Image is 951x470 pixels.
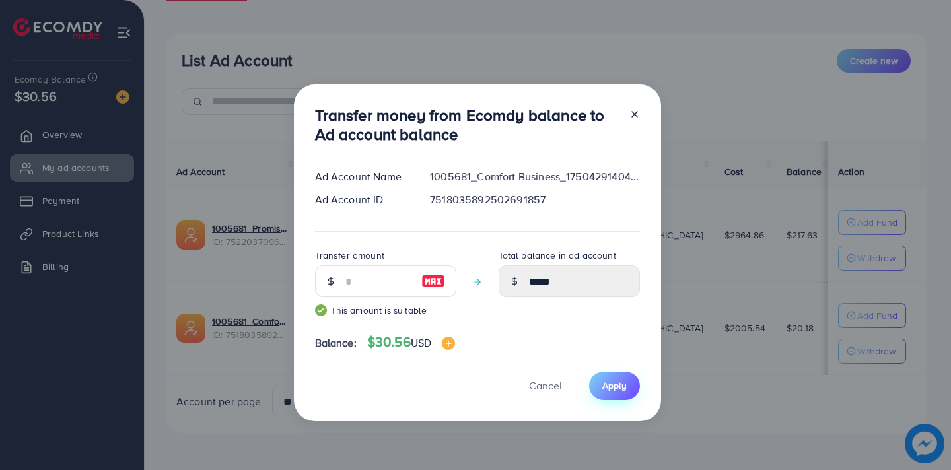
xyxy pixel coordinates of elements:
small: This amount is suitable [315,304,456,317]
div: Ad Account ID [304,192,420,207]
span: Cancel [529,378,562,393]
img: image [421,273,445,289]
span: Balance: [315,335,357,351]
h3: Transfer money from Ecomdy balance to Ad account balance [315,106,619,144]
h4: $30.56 [367,334,455,351]
img: guide [315,304,327,316]
span: Apply [602,379,627,392]
button: Apply [589,372,640,400]
span: USD [411,335,431,350]
label: Total balance in ad account [499,249,616,262]
img: image [442,337,455,350]
div: Ad Account Name [304,169,420,184]
button: Cancel [512,372,579,400]
label: Transfer amount [315,249,384,262]
div: 7518035892502691857 [419,192,650,207]
div: 1005681_Comfort Business_1750429140479 [419,169,650,184]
